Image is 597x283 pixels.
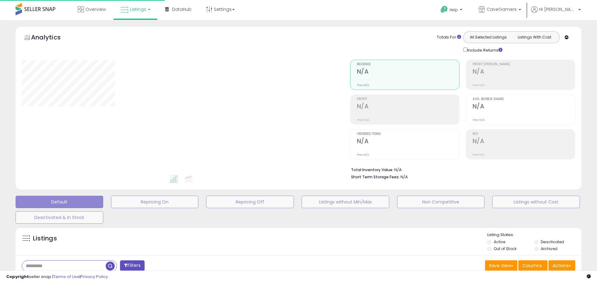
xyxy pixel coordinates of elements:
button: All Selected Listings [465,33,511,41]
span: ROI [473,132,575,136]
span: CaveGamers [487,6,517,12]
button: Listings without Cost [492,196,580,208]
small: Prev: N/A [473,153,485,157]
h2: N/A [357,138,459,146]
a: Hi [PERSON_NAME] [531,6,581,20]
i: Get Help [440,6,448,13]
small: Prev: N/A [473,83,485,87]
button: Deactivated & In Stock [16,211,103,224]
span: Overview [86,6,106,12]
small: Prev: N/A [357,83,369,87]
small: Prev: N/A [357,153,369,157]
button: Listings With Cost [511,33,558,41]
span: Profit [357,98,459,101]
h5: Analytics [31,33,73,43]
button: Listings without Min/Max [302,196,389,208]
button: Repricing On [111,196,199,208]
button: Default [16,196,103,208]
li: N/A [351,166,571,173]
button: Non Competitive [397,196,485,208]
span: Listings [130,6,146,12]
div: Totals For [437,34,461,40]
b: Short Term Storage Fees: [351,174,400,180]
b: Total Inventory Value: [351,167,393,172]
h2: N/A [473,138,575,146]
h2: N/A [473,103,575,111]
span: N/A [400,174,408,180]
span: Ordered Items [357,132,459,136]
span: DataHub [172,6,192,12]
h2: N/A [357,103,459,111]
span: Avg. Buybox Share [473,98,575,101]
div: Include Returns [459,46,510,53]
button: Repricing Off [206,196,294,208]
small: Prev: N/A [357,118,369,122]
h2: N/A [473,68,575,76]
span: Profit [PERSON_NAME] [473,63,575,66]
span: Hi [PERSON_NAME] [539,6,576,12]
a: Help [436,1,469,20]
div: seller snap | | [6,274,108,280]
span: Help [450,7,458,12]
small: Prev: N/A [473,118,485,122]
strong: Copyright [6,274,29,280]
span: Revenue [357,63,459,66]
h2: N/A [357,68,459,76]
